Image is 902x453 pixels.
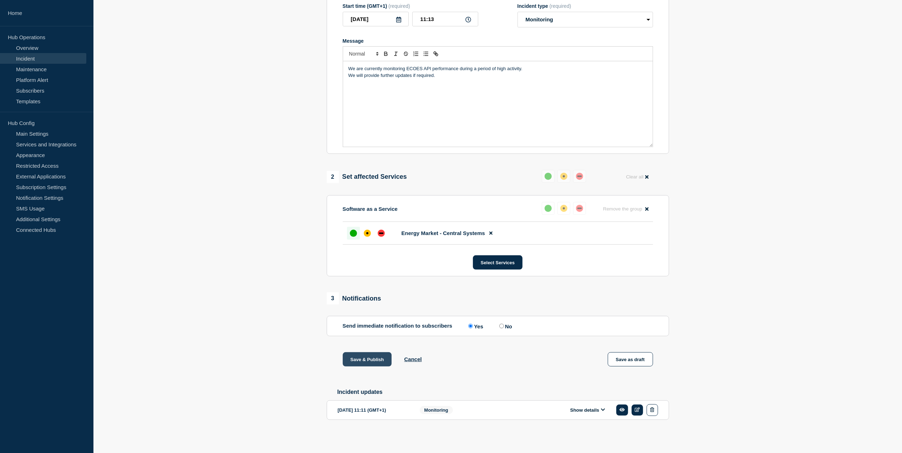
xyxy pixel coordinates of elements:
[599,202,653,216] button: Remove the group
[576,205,583,212] div: down
[412,12,478,26] input: HH:MM
[431,50,441,58] button: Toggle link
[467,323,483,329] label: Yes
[498,323,512,329] label: No
[364,230,371,237] div: affected
[560,173,567,180] div: affected
[348,66,647,72] p: We are currently monitoring ECOES API performance during a period of high activity.
[499,324,504,328] input: No
[388,3,410,9] span: (required)
[573,202,586,215] button: down
[557,202,570,215] button: affected
[568,407,607,413] button: Show details
[391,50,401,58] button: Toggle italic text
[343,323,453,329] p: Send immediate notification to subscribers
[404,356,422,362] button: Cancel
[338,404,409,416] div: [DATE] 11:11 (GMT+1)
[421,50,431,58] button: Toggle bulleted list
[557,170,570,183] button: affected
[573,170,586,183] button: down
[560,205,567,212] div: affected
[327,171,339,183] span: 2
[327,292,339,304] span: 3
[346,50,381,58] span: Font size
[622,170,653,184] button: Clear all
[327,292,381,304] div: Notifications
[518,12,653,27] select: Incident type
[603,206,642,212] span: Remove the group
[608,352,653,366] button: Save as draft
[473,255,523,270] button: Select Services
[542,202,555,215] button: up
[327,171,407,183] div: Set affected Services
[343,61,653,147] div: Message
[378,230,385,237] div: down
[420,406,453,414] span: Monitoring
[576,173,583,180] div: down
[350,230,357,237] div: up
[381,50,391,58] button: Toggle bold text
[343,206,398,212] p: Software as a Service
[401,50,411,58] button: Toggle strikethrough text
[468,324,473,328] input: Yes
[343,38,653,44] div: Message
[337,389,669,395] h2: Incident updates
[343,352,392,366] button: Save & Publish
[411,50,421,58] button: Toggle ordered list
[343,323,653,329] div: Send immediate notification to subscribers
[343,12,409,26] input: YYYY-MM-DD
[518,3,653,9] div: Incident type
[343,3,478,9] div: Start time (GMT+1)
[348,72,647,79] p: We will provide further updates if required.
[545,173,552,180] div: up
[402,230,485,236] span: Energy Market - Central Systems
[550,3,571,9] span: (required)
[542,170,555,183] button: up
[545,205,552,212] div: up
